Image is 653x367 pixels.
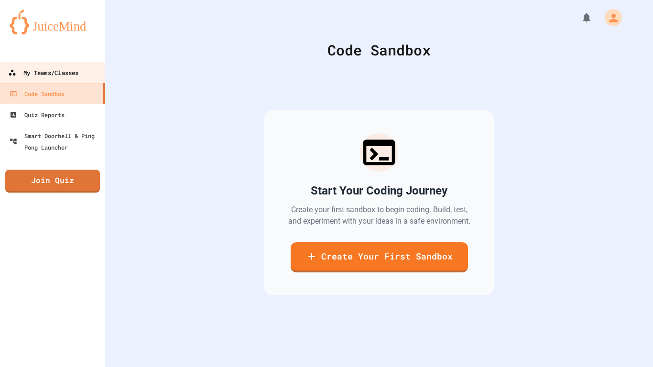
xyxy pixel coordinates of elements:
[10,10,96,34] img: logo-orange.svg
[10,109,65,120] div: Quiz Reports
[5,170,100,193] a: Join Quiz
[129,39,629,61] div: Code Sandbox
[311,183,447,198] h2: Start Your Coding Journey
[10,88,65,99] div: Code Sandbox
[563,10,595,26] div: My Notifications
[287,204,471,227] p: Create your first sandbox to begin coding. Build, test, and experiment with your ideas in a safe ...
[291,242,468,272] a: Create Your First Sandbox
[595,7,624,29] div: My Account
[10,130,101,153] div: Smart Doorbell & Ping Pong Launcher
[8,67,78,79] div: My Teams/Classes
